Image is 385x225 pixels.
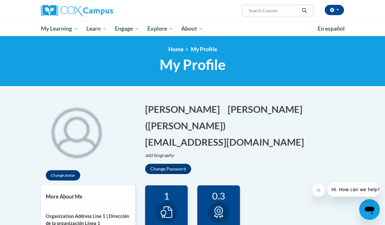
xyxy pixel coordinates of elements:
a: Explore [143,21,177,36]
a: Engage [111,21,143,36]
button: Edit biography [145,152,179,159]
h5: More About Me [46,193,131,200]
a: My Learning [37,21,82,36]
img: Cox Campus [41,5,113,16]
img: profile avatar [41,96,112,167]
a: About [177,21,208,36]
span: About [181,25,203,33]
iframe: Button to launch messaging window [359,199,380,220]
span: My Learning [41,25,78,33]
span: En español [318,25,345,32]
i: add biography [145,152,174,158]
iframe: Close message [312,184,325,197]
div: 1 [150,190,183,201]
div: Click to change the profile picture [41,96,112,167]
button: Edit first name [145,103,224,116]
span: Explore [147,25,173,33]
button: Edit last name [228,103,307,116]
button: Change Password [145,164,191,174]
button: Change avatar [46,170,80,181]
span: Engage [115,25,139,33]
span: My Profile [160,56,226,73]
button: Account Settings [325,5,344,15]
div: 0.3 [202,190,235,201]
span: Learn [86,25,107,33]
a: En español [313,22,349,35]
button: Edit email address [145,135,308,149]
div: Main menu [36,21,349,36]
a: Home [168,46,183,53]
button: Edit screen name [145,119,230,132]
button: Search [300,7,309,15]
input: Search Courses [248,7,300,15]
span: My Profile [191,46,217,53]
iframe: Message from company [328,182,380,197]
a: Learn [82,21,111,36]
